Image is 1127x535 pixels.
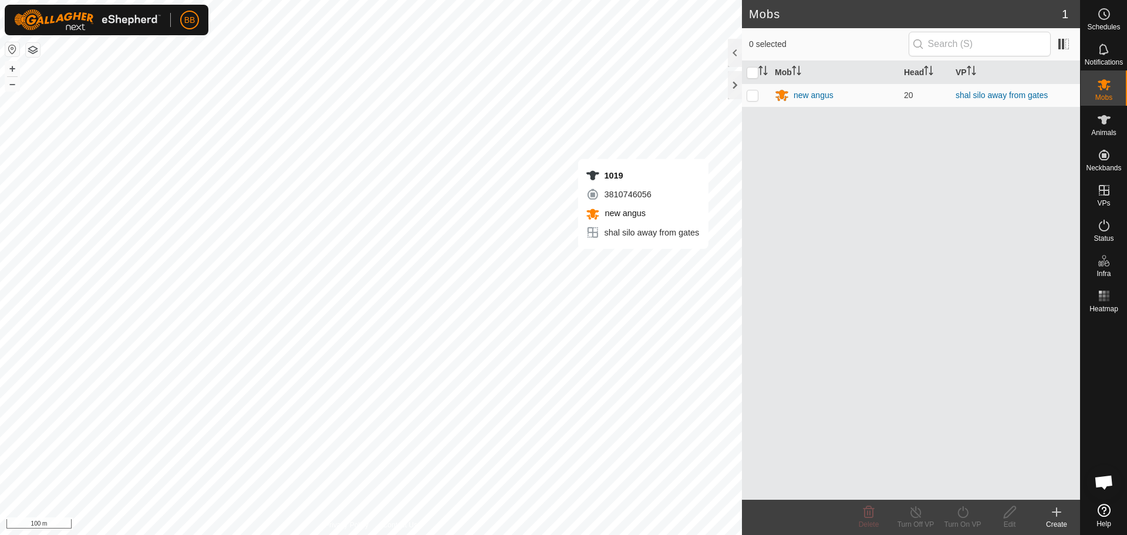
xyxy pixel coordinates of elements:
div: 3810746056 [586,187,700,201]
span: BB [184,14,195,26]
a: shal silo away from gates [956,90,1048,100]
a: Contact Us [383,520,417,530]
p-sorticon: Activate to sort [924,68,933,77]
div: Open chat [1086,465,1122,500]
span: Neckbands [1086,164,1121,171]
span: 0 selected [749,38,909,51]
span: Notifications [1085,59,1123,66]
div: new angus [794,89,834,102]
div: Turn Off VP [892,519,939,530]
button: – [5,77,19,91]
button: Map Layers [26,43,40,57]
div: 1019 [586,169,700,183]
img: Gallagher Logo [14,9,161,31]
p-sorticon: Activate to sort [792,68,801,77]
h2: Mobs [749,7,1062,21]
th: Head [899,61,951,84]
a: Privacy Policy [325,520,369,530]
input: Search (S) [909,32,1051,56]
th: VP [951,61,1080,84]
p-sorticon: Activate to sort [758,68,768,77]
button: + [5,62,19,76]
span: 20 [904,90,913,100]
span: Status [1094,235,1113,242]
span: Schedules [1087,23,1120,31]
span: Heatmap [1089,305,1118,312]
span: 1 [1062,5,1068,23]
span: Infra [1096,270,1111,277]
span: Delete [859,520,879,529]
th: Mob [770,61,899,84]
div: shal silo away from gates [586,226,700,240]
div: Turn On VP [939,519,986,530]
span: new angus [602,208,646,218]
div: Edit [986,519,1033,530]
span: Mobs [1095,94,1112,101]
p-sorticon: Activate to sort [967,68,976,77]
a: Help [1081,499,1127,532]
span: VPs [1097,200,1110,207]
span: Help [1096,520,1111,527]
span: Animals [1091,129,1116,136]
div: Create [1033,519,1080,530]
button: Reset Map [5,42,19,56]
